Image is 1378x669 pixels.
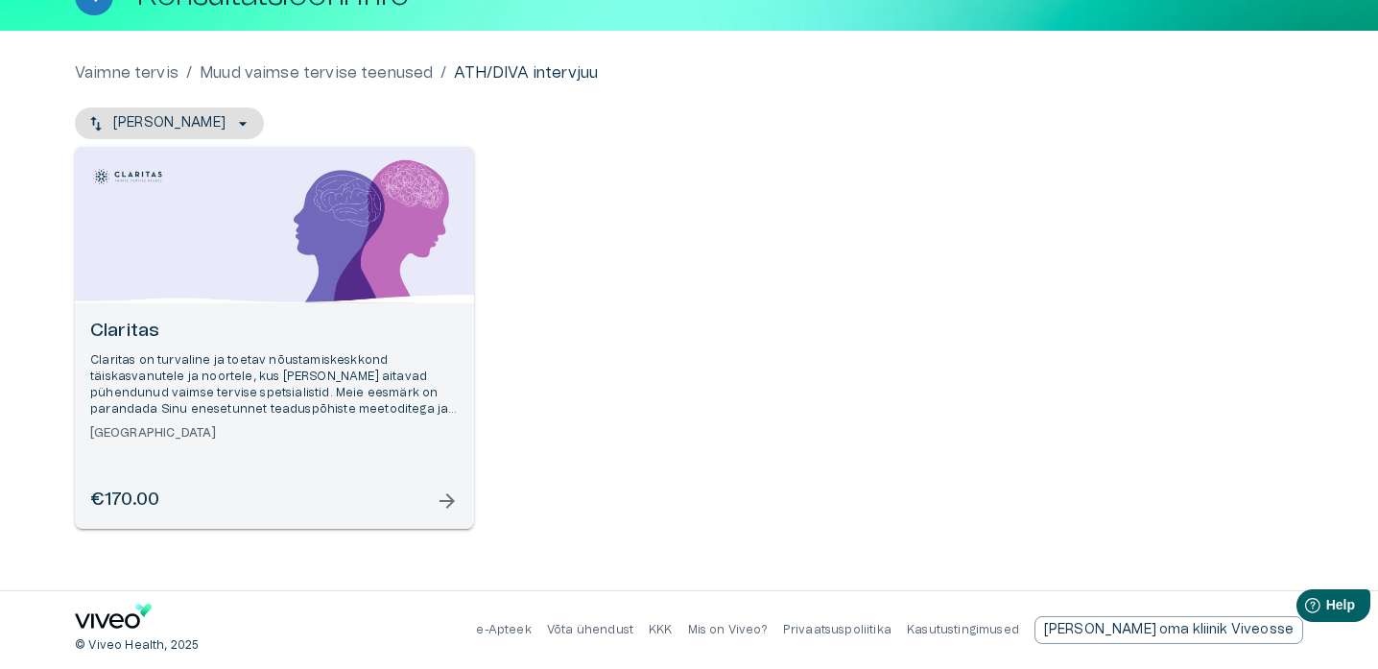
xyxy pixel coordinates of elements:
a: Vaimne tervis [75,61,178,84]
a: e-Apteek [476,624,531,635]
h6: €170.00 [90,488,159,514]
a: KKK [649,624,673,635]
p: / [440,61,446,84]
p: [PERSON_NAME] [113,113,226,133]
a: Navigate to home page [75,604,152,635]
button: [PERSON_NAME] [75,108,264,139]
a: Kasutustingimused [907,624,1019,635]
p: / [186,61,192,84]
p: © Viveo Health, 2025 [75,637,199,654]
p: Võta ühendust [547,622,633,638]
span: arrow_forward [436,490,459,513]
a: Muud vaimse tervise teenused [200,61,433,84]
p: [PERSON_NAME] oma kliinik Viveosse [1044,620,1294,640]
a: Send email to partnership request to viveo [1034,616,1303,644]
h6: Claritas [90,319,459,345]
a: Privaatsuspoliitika [783,624,891,635]
p: Claritas on turvaline ja toetav nõustamiskeskkond täiskasvanutele ja noortele, kus [PERSON_NAME] ... [90,352,459,418]
h6: [GEOGRAPHIC_DATA] [90,425,459,442]
div: [PERSON_NAME] oma kliinik Viveosse [1034,616,1303,644]
iframe: Help widget launcher [1228,582,1378,635]
img: Claritas logo [89,161,166,192]
p: ATH/DIVA intervjuu [454,61,598,84]
p: Mis on Viveo? [688,622,768,638]
a: Open selected supplier available booking dates [75,147,474,529]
